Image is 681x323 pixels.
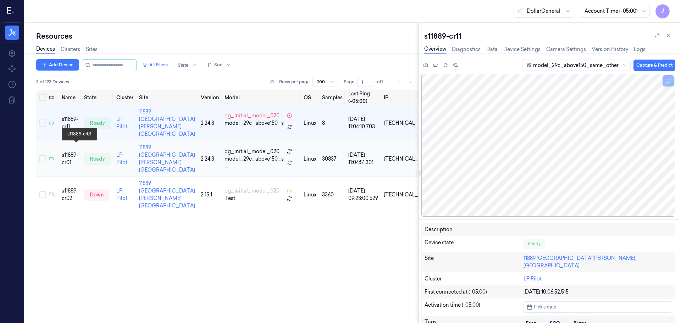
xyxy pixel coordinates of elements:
th: Last Ping (-05:00) [345,90,381,105]
th: Cluster [113,90,136,105]
th: Model [222,90,301,105]
th: Name [59,90,81,105]
div: [TECHNICAL_ID] [384,119,425,127]
div: Site [425,255,524,269]
button: Select all [39,94,46,101]
div: Cluster [425,275,524,283]
button: Select row [39,155,46,162]
span: of 1 [377,79,388,85]
button: Pick a date [524,301,672,313]
button: Select row [39,191,46,198]
div: s11889-cr11 [424,31,675,41]
p: Rows per page [279,79,310,85]
a: 11889 [GEOGRAPHIC_DATA][PERSON_NAME], [GEOGRAPHIC_DATA] [139,180,195,209]
div: Resources [36,31,418,41]
a: 11889 [GEOGRAPHIC_DATA][PERSON_NAME], [GEOGRAPHIC_DATA] [139,144,195,173]
a: Clusters [61,46,80,53]
p: linux [304,119,316,127]
span: 3 of 123 Devices [36,79,69,85]
div: 8 [322,119,343,127]
th: OS [301,90,319,105]
button: Add Device [36,59,79,71]
div: ready [84,153,111,165]
nav: pagination [394,77,415,87]
th: State [81,90,113,105]
a: Data [486,46,498,53]
div: [TECHNICAL_ID] [384,155,425,163]
div: Device state [425,239,524,249]
span: Pick a date [532,303,556,310]
a: LP Pilot [524,275,542,282]
div: Activation time (-05:00) [425,301,524,313]
div: First connected at (-05:00) [425,288,524,296]
a: 11889 [GEOGRAPHIC_DATA][PERSON_NAME], [GEOGRAPHIC_DATA] [524,255,636,269]
a: Version History [592,46,628,53]
span: Test [225,195,235,202]
a: Device Settings [503,46,541,53]
a: LP Pilot [116,152,127,166]
span: dg_initial_model_020 [225,112,279,119]
th: Site [136,90,198,105]
span: Page [344,79,354,85]
a: Camera Settings [546,46,586,53]
div: 2.24.3 [201,155,219,163]
a: 11889 [GEOGRAPHIC_DATA][PERSON_NAME], [GEOGRAPHIC_DATA] [139,108,195,137]
div: [TECHNICAL_ID] [384,191,425,199]
div: [DATE] 11:04:51.301 [348,151,378,166]
a: Logs [634,46,646,53]
span: model_29c_above150_s ... [225,155,284,170]
div: ready [84,117,111,129]
div: [DATE] 09:23:00.529 [348,187,378,202]
th: IP [381,90,428,105]
div: 2.24.3 [201,119,219,127]
th: Samples [319,90,345,105]
div: down [84,189,109,200]
div: Description [425,226,524,233]
div: s11889-cr11 [62,116,78,130]
button: Capture & Predict [633,60,675,71]
a: Devices [36,45,55,54]
div: 3360 [322,191,343,199]
a: Overview [424,45,446,54]
div: Ready [524,239,545,249]
div: 2.15.1 [201,191,219,199]
button: All Filters [139,59,171,71]
div: s11889-cr02 [62,187,78,202]
p: linux [304,191,316,199]
a: LP Pilot [116,116,127,130]
button: J [655,4,670,18]
button: Select row [39,119,46,127]
a: LP Pilot [116,188,127,201]
div: [DATE] 10:06:52.515 [524,288,672,296]
p: linux [304,155,316,163]
div: s11889-cr01 [62,151,78,166]
div: 30837 [322,155,343,163]
span: dg_initial_model_020 [225,187,279,195]
a: Sites [86,46,98,53]
div: [DATE] 11:04:10.703 [348,116,378,130]
th: Version [198,90,222,105]
a: Diagnostics [452,46,481,53]
span: model_29c_above150_s ... [225,119,284,134]
span: dg_initial_model_020 [225,148,279,155]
